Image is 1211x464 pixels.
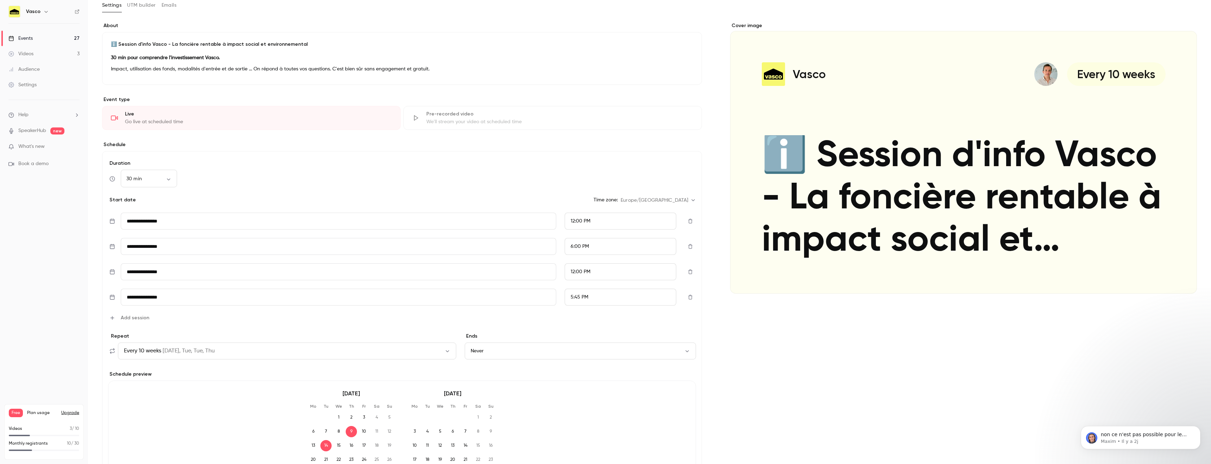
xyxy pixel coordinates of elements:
[409,426,420,437] span: 3
[472,412,484,423] span: 1
[111,65,693,73] p: Impact, utilisation des fonds, modalités d'entrée et de sortie ... On répond à toutes vos questio...
[121,314,149,321] span: Add session
[730,22,1197,29] label: Cover image
[8,66,40,73] div: Audience
[422,403,433,409] p: Tu
[384,440,395,451] span: 19
[61,410,79,416] button: Upgrade
[358,403,370,409] p: Fr
[102,106,401,130] div: LiveGo live at scheduled time
[333,440,344,451] span: 15
[422,440,433,451] span: 11
[565,238,676,255] div: From
[447,426,458,437] span: 6
[333,426,344,437] span: 8
[358,440,370,451] span: 17
[485,440,496,451] span: 16
[565,213,676,230] div: From
[109,314,149,321] button: Add session
[108,371,696,378] label: Schedule preview
[67,441,71,446] span: 10
[384,403,395,409] p: Su
[371,403,382,409] p: Sa
[9,440,48,447] p: Monthly registrants
[485,412,496,423] span: 2
[18,111,29,119] span: Help
[460,440,471,451] span: 14
[485,426,496,437] span: 9
[308,389,395,398] p: [DATE]
[27,410,57,416] span: Plan usage
[109,333,456,340] p: Repeat
[8,35,33,42] div: Events
[102,141,702,148] p: Schedule
[320,440,332,451] span: 14
[571,244,589,249] span: 6:00 PM
[465,343,696,359] button: Never
[384,426,395,437] span: 12
[565,263,676,280] div: From
[447,440,458,451] span: 13
[565,289,676,306] div: From
[434,403,446,409] p: We
[18,127,46,134] a: SpeakerHub
[358,412,370,423] span: 3
[571,269,590,274] span: 12:00 PM
[8,50,33,57] div: Videos
[125,111,392,118] div: Live
[384,412,395,423] span: 5
[403,106,702,130] div: Pre-recorded videoWe'll stream your video at scheduled time
[9,6,20,17] img: Vasco
[422,426,433,437] span: 4
[371,412,382,423] span: 4
[472,440,484,451] span: 15
[320,426,332,437] span: 7
[308,403,319,409] p: Mo
[111,41,693,48] p: ℹ️ Session d'info Vasco - La foncière rentable à impact social et environnemental
[434,426,446,437] span: 5
[346,440,357,451] span: 16
[409,440,420,451] span: 10
[594,196,618,203] p: Time zone:
[333,412,344,423] span: 1
[409,403,420,409] p: Mo
[102,96,702,103] p: Event type
[50,127,64,134] span: new
[571,295,588,300] span: 5:45 PM
[409,389,496,398] p: [DATE]
[124,347,161,355] span: Every 10 weeks
[70,427,72,431] span: 3
[621,197,696,204] div: Europe/[GEOGRAPHIC_DATA]
[426,111,693,118] div: Pre-recorded video
[163,347,215,355] span: [DATE], Tue, Tue, Thu
[371,426,382,437] span: 11
[371,440,382,451] span: 18
[730,22,1197,294] section: Cover image
[18,143,45,150] span: What's new
[346,412,357,423] span: 2
[71,144,80,150] iframe: Noticeable Trigger
[8,81,37,88] div: Settings
[472,403,484,409] p: Sa
[358,426,370,437] span: 10
[111,55,220,60] strong: 30 min pour comprendre l'investissement Vasco.
[70,426,79,432] p: / 10
[460,403,471,409] p: Fr
[320,403,332,409] p: Tu
[465,333,696,340] p: Ends
[108,196,136,203] p: Start date
[485,403,496,409] p: Su
[121,175,177,182] div: 30 min
[9,409,23,417] span: Free
[333,403,344,409] p: We
[8,111,80,119] li: help-dropdown-opener
[434,440,446,451] span: 12
[447,403,458,409] p: Th
[108,160,696,167] label: Duration
[308,440,319,451] span: 13
[102,22,702,29] label: About
[308,426,319,437] span: 6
